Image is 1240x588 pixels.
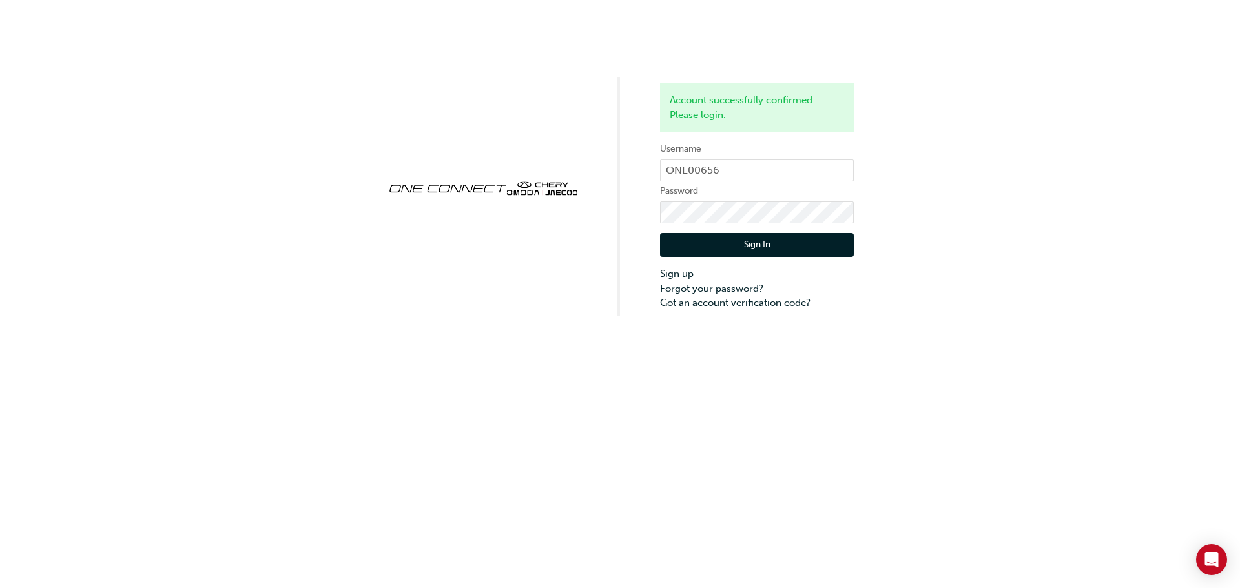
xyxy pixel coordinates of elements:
label: Username [660,141,854,157]
a: Sign up [660,267,854,281]
div: Account successfully confirmed. Please login. [660,83,854,132]
button: Sign In [660,233,854,258]
a: Forgot your password? [660,281,854,296]
a: Got an account verification code? [660,296,854,310]
img: oneconnect [386,170,580,204]
div: Open Intercom Messenger [1196,544,1227,575]
label: Password [660,183,854,199]
input: Username [660,159,854,181]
